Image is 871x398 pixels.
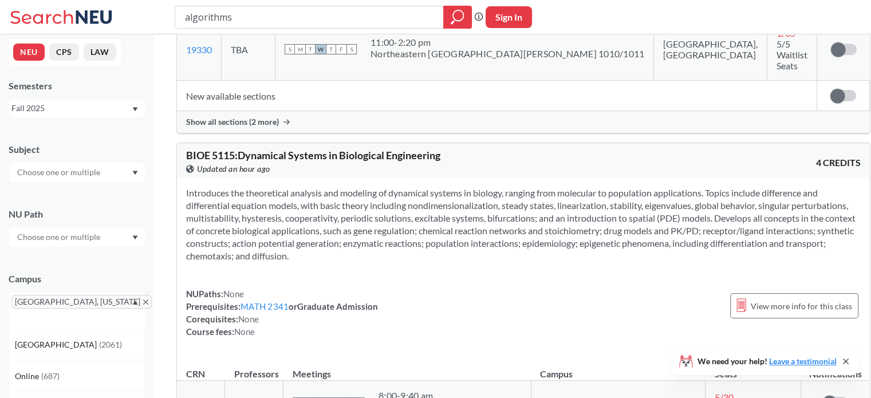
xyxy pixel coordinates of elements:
th: Professors [225,356,283,381]
div: Campus [9,273,145,285]
a: MATH 2341 [241,301,289,312]
a: 19330 [186,44,212,55]
span: [GEOGRAPHIC_DATA], [US_STATE]X to remove pill [11,295,152,309]
span: None [223,289,244,299]
span: View more info for this class [751,299,852,313]
button: Sign In [486,6,532,28]
span: [GEOGRAPHIC_DATA] [15,338,99,351]
div: Show all sections (2 more) [177,111,870,133]
span: ( 2061 ) [99,340,122,349]
button: LAW [84,44,116,61]
td: [GEOGRAPHIC_DATA], [GEOGRAPHIC_DATA] [654,18,767,81]
span: S [346,44,357,54]
svg: X to remove pill [143,300,148,305]
span: S [285,44,295,54]
span: T [326,44,336,54]
div: magnifying glass [443,6,472,29]
div: Dropdown arrow [9,163,145,182]
div: CRN [186,368,205,380]
span: 4 CREDITS [816,156,861,169]
svg: Dropdown arrow [132,107,138,112]
span: W [316,44,326,54]
div: Northeastern [GEOGRAPHIC_DATA][PERSON_NAME] 1010/1011 [371,48,644,60]
svg: magnifying glass [451,9,464,25]
div: Fall 2025 [11,102,131,115]
span: Online [15,370,41,383]
span: F [336,44,346,54]
svg: Dropdown arrow [132,235,138,240]
input: Class, professor, course number, "phrase" [184,7,435,27]
th: Campus [531,356,705,381]
input: Choose one or multiple [11,165,108,179]
div: NUPaths: Prerequisites: or Graduate Admission Corequisites: Course fees: [186,287,378,338]
span: BIOE 5115 : Dynamical Systems in Biological Engineering [186,149,440,161]
svg: Dropdown arrow [132,171,138,175]
div: Dropdown arrow [9,227,145,247]
span: 5/5 Waitlist Seats [777,38,807,71]
span: We need your help! [697,357,837,365]
th: Meetings [283,356,531,381]
div: NU Path [9,208,145,220]
td: New available sections [177,81,817,111]
div: Subject [9,143,145,156]
div: Semesters [9,80,145,92]
span: T [305,44,316,54]
input: Choose one or multiple [11,230,108,244]
span: Updated an hour ago [197,163,270,175]
div: 11:00 - 2:20 pm [371,37,644,48]
span: None [238,314,259,324]
a: Leave a testimonial [769,356,837,366]
td: TBA [222,18,275,81]
span: None [234,326,255,337]
div: [GEOGRAPHIC_DATA], [US_STATE]X to remove pillDropdown arrow[GEOGRAPHIC_DATA](2061)Online(687)No c... [9,292,145,329]
button: NEU [13,44,45,61]
svg: Dropdown arrow [132,300,138,305]
span: Show all sections (2 more) [186,117,279,127]
button: CPS [49,44,79,61]
div: Fall 2025Dropdown arrow [9,99,145,117]
span: M [295,44,305,54]
section: Introduces the theoretical analysis and modeling of dynamical systems in biology, ranging from mo... [186,187,861,262]
span: ( 687 ) [41,371,60,381]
